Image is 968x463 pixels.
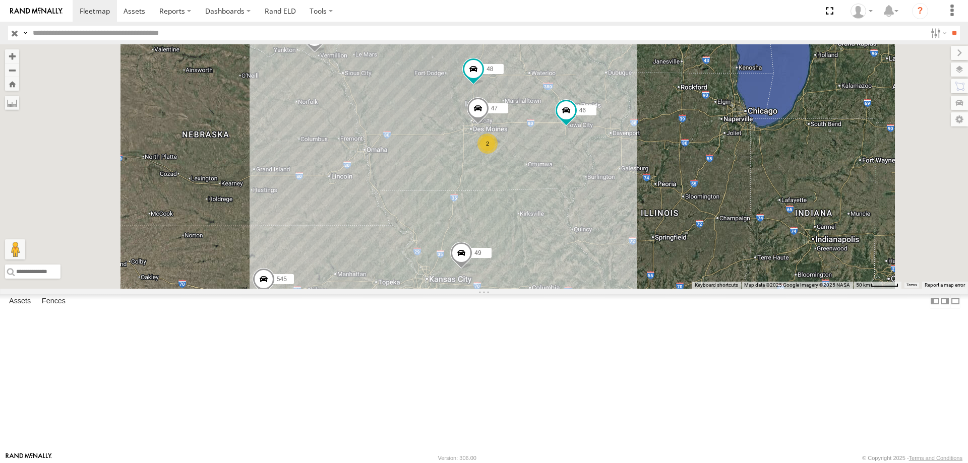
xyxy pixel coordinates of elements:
button: Zoom out [5,63,19,77]
a: Report a map error [925,282,965,288]
div: 2 [477,134,498,154]
button: Zoom in [5,49,19,63]
span: 545 [277,276,287,283]
label: Dock Summary Table to the Left [930,294,940,309]
button: Keyboard shortcuts [695,282,738,289]
a: Visit our Website [6,453,52,463]
span: 48 [487,65,493,73]
span: Map data ©2025 Google Imagery ©2025 NASA [744,282,850,288]
label: Hide Summary Table [950,294,960,309]
label: Assets [4,294,36,308]
label: Search Query [21,26,29,40]
img: rand-logo.svg [10,8,63,15]
div: Version: 306.00 [438,455,476,461]
label: Measure [5,96,19,110]
button: Map Scale: 50 km per 52 pixels [853,282,901,289]
span: 50 km [856,282,870,288]
button: Drag Pegman onto the map to open Street View [5,239,25,259]
div: © Copyright 2025 - [862,455,962,461]
a: Terms and Conditions [909,455,962,461]
i: ? [912,3,928,19]
label: Map Settings [951,112,968,126]
div: Chase Tanke [847,4,876,19]
span: 47 [491,105,498,112]
span: 49 [474,249,481,256]
label: Dock Summary Table to the Right [940,294,950,309]
button: Zoom Home [5,77,19,91]
a: Terms (opens in new tab) [906,283,917,287]
label: Search Filter Options [927,26,948,40]
span: 46 [579,107,586,114]
label: Fences [37,294,71,308]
